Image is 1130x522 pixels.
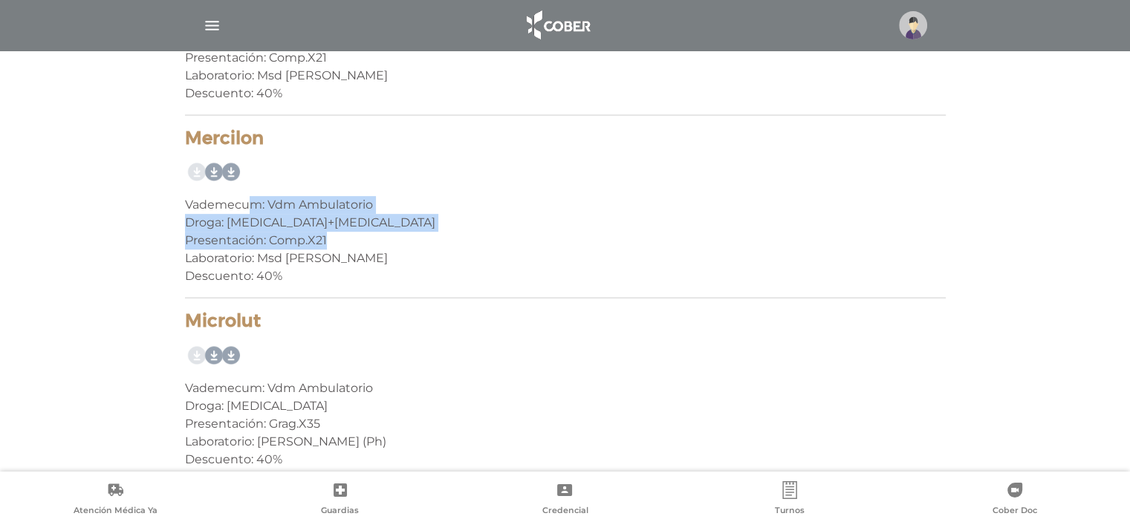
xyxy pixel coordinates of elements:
[185,310,946,332] h4: Microlut
[185,232,946,249] div: Presentación: Comp.X21
[74,505,158,518] span: Atención Médica Ya
[775,505,805,518] span: Turnos
[185,49,946,67] div: Presentación: Comp.X21
[185,415,946,433] div: Presentación: Grag.X35
[185,267,946,285] div: Descuento: 40%
[678,481,903,519] a: Turnos
[185,214,946,232] div: Droga: [MEDICAL_DATA]+[MEDICAL_DATA]
[185,451,946,469] div: Descuento: 40%
[899,11,927,39] img: profile-placeholder.svg
[902,481,1127,519] a: Cober Doc
[993,505,1037,518] span: Cober Doc
[185,249,946,267] div: Laboratorio: Msd [PERSON_NAME]
[519,7,597,43] img: logo_cober_home-white.png
[185,67,946,85] div: Laboratorio: Msd [PERSON_NAME]
[185,397,946,415] div: Droga: [MEDICAL_DATA]
[203,16,221,35] img: Cober_menu-lines-white.svg
[452,481,678,519] a: Credencial
[185,433,946,451] div: Laboratorio: [PERSON_NAME] (Ph)
[185,379,946,397] div: Vademecum: Vdm Ambulatorio
[185,196,946,214] div: Vademecum: Vdm Ambulatorio
[185,128,946,149] h4: Mercilon
[321,505,359,518] span: Guardias
[3,481,228,519] a: Atención Médica Ya
[228,481,453,519] a: Guardias
[185,85,946,102] div: Descuento: 40%
[542,505,588,518] span: Credencial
